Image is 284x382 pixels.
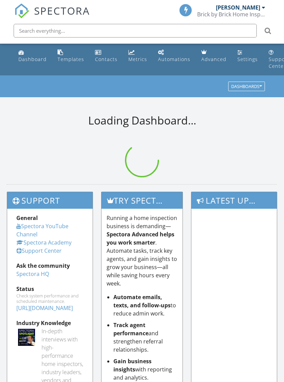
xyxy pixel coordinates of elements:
div: Advanced [201,56,226,62]
button: Dashboards [228,82,265,91]
div: Industry Knowledge [16,319,83,327]
a: Templates [55,46,87,66]
div: Status [16,285,83,293]
a: [URL][DOMAIN_NAME] [16,304,73,312]
div: Dashboard [18,56,47,62]
a: Support Center [16,247,62,254]
div: Metrics [128,56,147,62]
img: The Best Home Inspection Software - Spectora [14,3,29,18]
h3: Latest Updates [191,192,277,209]
div: Automations [158,56,190,62]
div: Contacts [95,56,117,62]
h3: Support [7,192,93,209]
h3: Try spectora advanced [DATE] [101,192,183,209]
a: SPECTORA [14,9,90,24]
a: Spectora YouTube Channel [16,222,68,238]
div: Ask the community [16,262,83,270]
a: Contacts [92,46,120,66]
a: Advanced [199,46,229,66]
a: Spectora Academy [16,239,72,246]
a: Dashboard [16,46,49,66]
div: [PERSON_NAME] [216,4,260,11]
div: Brick by Brick Home Inspections, LLC [197,11,265,18]
strong: Gain business insights [113,357,152,373]
div: Dashboards [231,84,262,89]
li: to reduce admin work. [113,293,178,318]
div: Settings [237,56,258,62]
a: Spectora HQ [16,270,49,278]
a: Automations (Basic) [155,46,193,66]
img: Spectoraspolightmain [18,329,35,346]
div: Check system performance and scheduled maintenance. [16,293,83,304]
span: SPECTORA [34,3,90,18]
strong: General [16,214,38,222]
strong: Track agent performance [113,321,148,337]
li: and strengthen referral relationships. [113,321,178,354]
li: with reporting and analytics. [113,357,178,382]
input: Search everything... [14,24,257,38]
strong: Automate emails, texts, and follow-ups [113,293,171,309]
a: Settings [235,46,261,66]
p: Running a home inspection business is demanding— . Automate tasks, track key agents, and gain ins... [107,214,178,288]
strong: Spectora Advanced helps you work smarter [107,231,174,246]
a: Metrics [126,46,150,66]
div: Templates [58,56,84,62]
